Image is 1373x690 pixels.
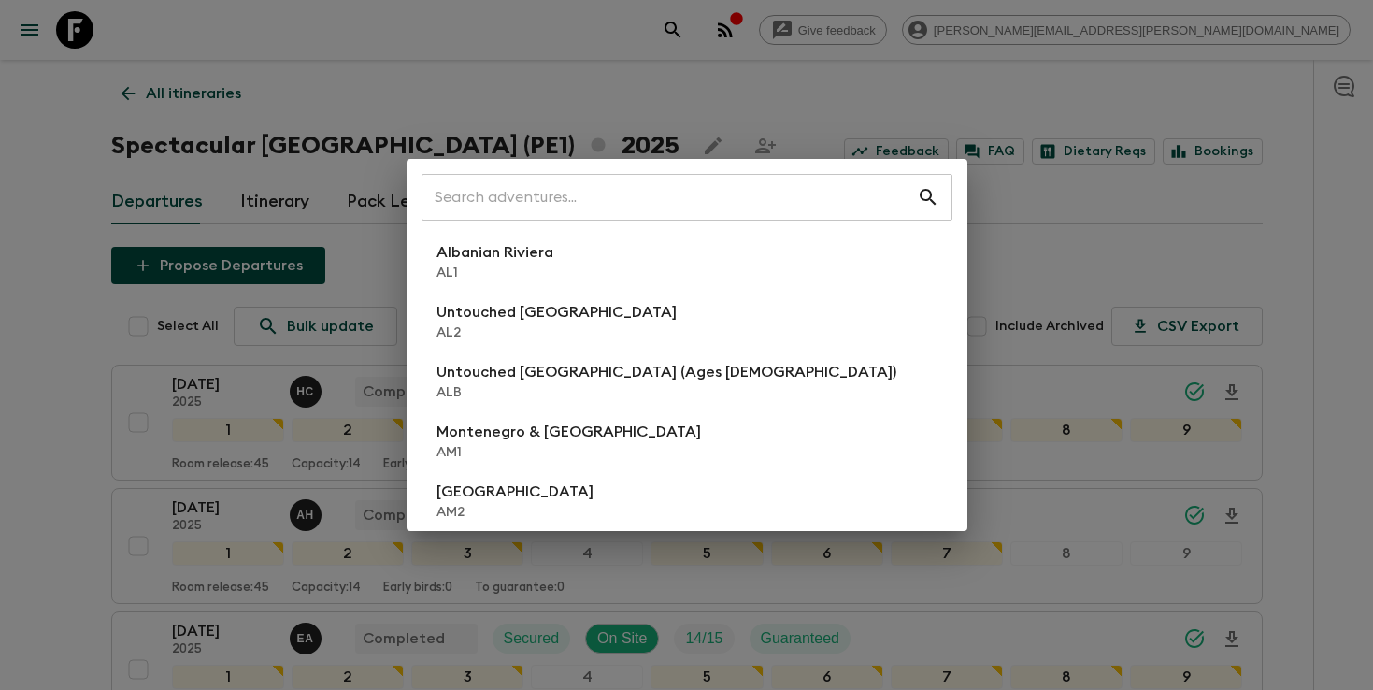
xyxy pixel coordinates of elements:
input: Search adventures... [422,171,917,223]
p: Albanian Riviera [436,241,553,264]
p: ALB [436,383,896,402]
p: AL2 [436,323,677,342]
p: AL1 [436,264,553,282]
p: [GEOGRAPHIC_DATA] [436,481,594,503]
p: Untouched [GEOGRAPHIC_DATA] (Ages [DEMOGRAPHIC_DATA]) [436,361,896,383]
p: Montenegro & [GEOGRAPHIC_DATA] [436,421,701,443]
p: AM2 [436,503,594,522]
p: AM1 [436,443,701,462]
p: Untouched [GEOGRAPHIC_DATA] [436,301,677,323]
